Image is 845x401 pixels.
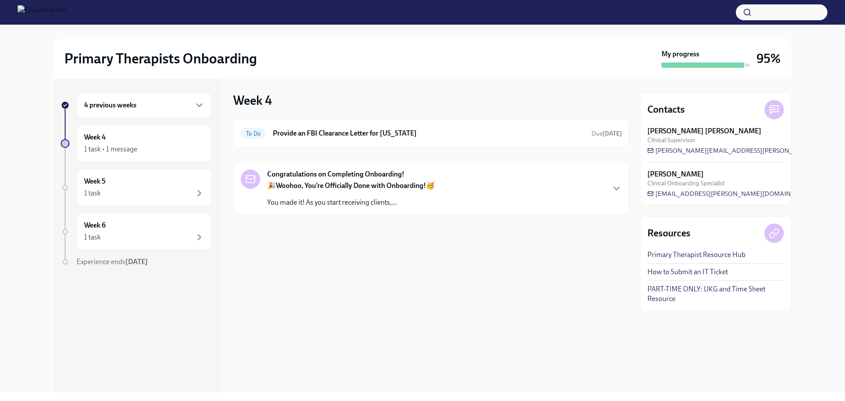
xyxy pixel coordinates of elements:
h6: 4 previous weeks [84,100,136,110]
div: 1 task [84,188,101,198]
strong: [PERSON_NAME] [PERSON_NAME] [647,126,761,136]
strong: My progress [661,49,699,59]
p: 🎉 🥳 [267,181,435,191]
strong: Woohoo, You’re Officially Done with Onboarding! [276,181,426,190]
span: Clinical Supervisor [647,136,695,144]
a: PART-TIME ONLY: UKG and Time Sheet Resource [647,284,784,304]
h6: Provide an FBI Clearance Letter for [US_STATE] [273,129,584,138]
h6: Week 6 [84,221,106,230]
a: Week 61 task [61,213,212,250]
strong: [DATE] [603,130,622,137]
div: 1 task • 1 message [84,144,137,154]
a: How to Submit an IT Ticket [647,267,728,277]
span: To Do [241,130,266,137]
span: September 4th, 2025 09:00 [591,129,622,138]
h3: 95% [757,51,781,66]
h3: Week 4 [233,92,272,108]
span: Due [591,130,622,137]
strong: Congratulations on Completing Onboarding! [267,169,404,179]
img: CharlieHealth [18,5,66,19]
span: Clinical Onboarding Specialist [647,179,725,188]
h2: Primary Therapists Onboarding [64,50,257,67]
h4: Resources [647,227,691,240]
strong: [DATE] [125,258,148,266]
a: To DoProvide an FBI Clearance Letter for [US_STATE]Due[DATE] [241,126,622,140]
div: 4 previous weeks [77,92,212,118]
a: Week 51 task [61,169,212,206]
span: Experience ends [77,258,148,266]
a: Week 41 task • 1 message [61,125,212,162]
a: Primary Therapist Resource Hub [647,250,746,260]
div: 1 task [84,232,101,242]
h6: Week 5 [84,177,106,186]
strong: [PERSON_NAME] [647,169,704,179]
p: You made it! As you start receiving clients,... [267,198,435,207]
h6: Week 4 [84,132,106,142]
a: [EMAIL_ADDRESS][PERSON_NAME][DOMAIN_NAME] [647,189,816,198]
h4: Contacts [647,103,685,116]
